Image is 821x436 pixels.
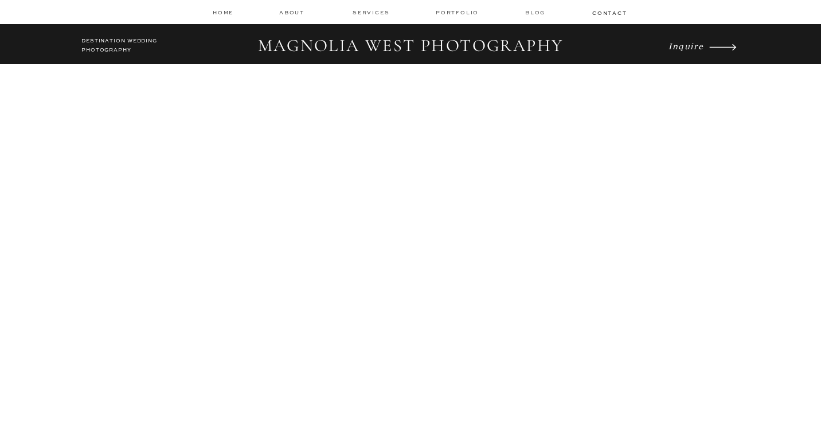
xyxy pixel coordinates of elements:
a: about [279,9,308,17]
i: Timeless Images & an Unparalleled Experience [170,292,650,332]
i: Inquire [668,40,703,51]
a: home [213,9,234,16]
h1: Destination Wedding Photographer [191,350,631,373]
a: services [353,9,391,16]
a: contact [592,9,625,16]
a: Inquire [668,38,706,54]
a: Portfolio [436,9,481,17]
a: Blog [525,9,548,17]
h2: MAGNOLIA WEST PHOTOGRAPHY [250,36,571,57]
h2: DESTINATION WEDDING PHOTOGRAPHY [81,37,183,57]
